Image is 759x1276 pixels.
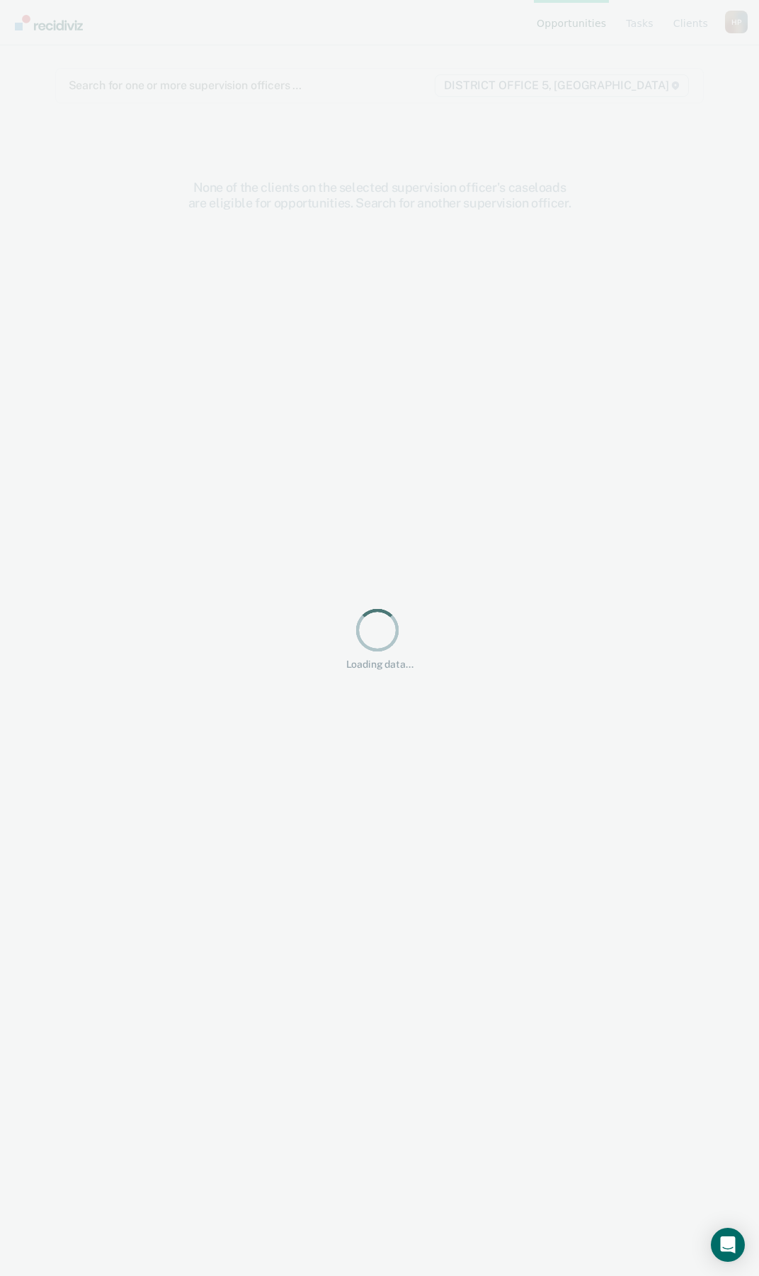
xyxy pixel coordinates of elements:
img: Recidiviz [15,15,83,30]
div: None of the clients on the selected supervision officer's caseloads are eligible for opportunitie... [153,180,606,210]
button: Profile dropdown button [725,11,748,33]
div: H P [725,11,748,33]
span: DISTRICT OFFICE 5, [GEOGRAPHIC_DATA] [435,74,689,97]
div: Open Intercom Messenger [711,1228,745,1262]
